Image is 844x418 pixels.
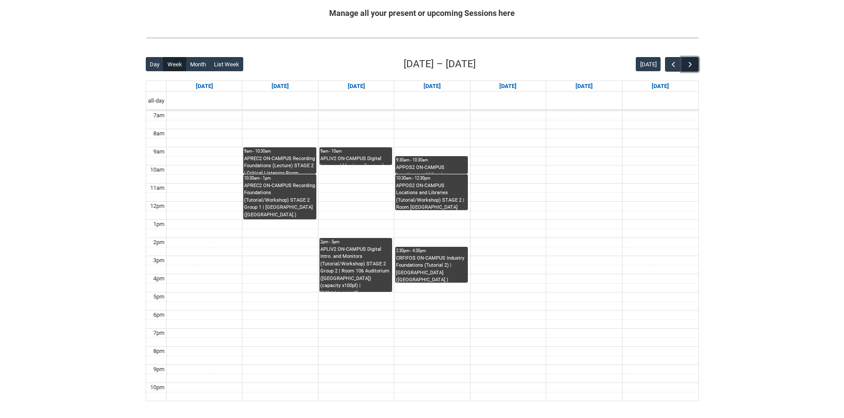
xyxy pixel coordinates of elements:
div: 9am [152,147,166,156]
div: 12pm [148,202,166,211]
div: 6pm [152,311,166,319]
div: 5pm [152,292,166,301]
div: 9am - 10:30am [244,148,315,154]
button: Week [163,57,186,71]
div: 8am [152,129,166,138]
div: 10pm [148,383,166,392]
img: REDU_GREY_LINE [146,33,699,42]
a: Go to October 21, 2025 [346,81,367,92]
a: Go to October 24, 2025 [574,81,595,92]
button: Day [146,57,164,71]
div: 11am [148,184,166,192]
div: APREC2 ON-CAMPUS Recording Foundations (Tutorial/Workshop) STAGE 2 Group 1 | [GEOGRAPHIC_DATA] ([... [244,182,315,219]
div: APPOS2 ON-CAMPUS Locations and Libraries (Tutorial/Workshop) STAGE 2 | Room [GEOGRAPHIC_DATA] ([G... [396,182,467,210]
div: 2:30pm - 4:30pm [396,248,467,254]
a: Go to October 20, 2025 [270,81,291,92]
div: 8pm [152,347,166,356]
div: 4pm [152,274,166,283]
div: APLIV2 ON-CAMPUS Digital Intro. and Monitors (Lecture) STAGE 2 | Room 106 Auditorium ([GEOGRAPHIC... [320,155,391,165]
div: 3pm [152,256,166,265]
div: 10:30am - 1pm [244,175,315,181]
div: 2pm - 5pm [320,239,391,245]
div: 9:30am - 10:30am [396,157,467,163]
div: 10am [148,165,166,174]
span: all-day [146,96,166,105]
div: APPOS2 ON-CAMPUS Locations and Libraries (Lecture) STAGE 2 | [GEOGRAPHIC_DATA] ([GEOGRAPHIC_DATA]... [396,164,467,174]
a: Go to October 25, 2025 [650,81,671,92]
a: Go to October 19, 2025 [194,81,215,92]
div: 9am - 10am [320,148,391,154]
div: 7am [152,111,166,120]
div: 2pm [152,238,166,247]
div: CRFIFOS ON-CAMPUS Industry Foundations (Tutorial 2) | [GEOGRAPHIC_DATA] ([GEOGRAPHIC_DATA].) (cap... [396,255,467,283]
div: APREC2 ON-CAMPUS Recording Foundations (Lecture) STAGE 2 | Critical Listening Room ([GEOGRAPHIC_D... [244,155,315,174]
a: Go to October 23, 2025 [498,81,518,92]
a: Go to October 22, 2025 [422,81,443,92]
h2: [DATE] – [DATE] [404,57,476,72]
div: 9pm [152,365,166,374]
div: 1pm [152,220,166,229]
button: Next Week [681,57,698,72]
div: APLIV2 ON-CAMPUS Digital Intro. and Monitors (Tutorial/Workshop) STAGE 2 Group 2 | Room 106 Audit... [320,246,391,292]
button: List Week [210,57,243,71]
button: Month [186,57,210,71]
div: 7pm [152,329,166,337]
button: Previous Week [665,57,682,72]
button: [DATE] [636,57,661,71]
h2: Manage all your present or upcoming Sessions here [146,7,699,19]
div: 10:30am - 12:30pm [396,175,467,181]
